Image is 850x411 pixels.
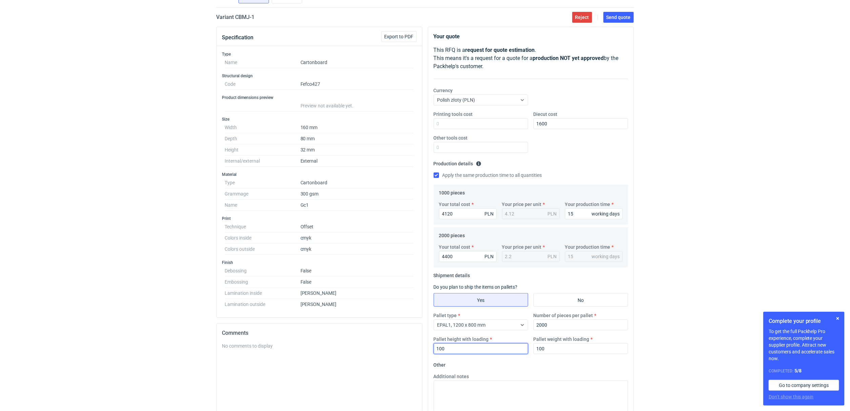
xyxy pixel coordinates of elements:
dd: cmyk [300,232,414,244]
dd: 300 gsm [300,188,414,200]
p: To get the full Packhelp Pro experience, complete your supplier profile. Attract new customers an... [769,328,839,362]
input: 0 [565,208,623,219]
label: Yes [434,293,528,307]
label: Your production time [565,201,610,208]
dd: 80 mm [300,133,414,144]
dt: Code [225,79,300,90]
legend: Shipment details [434,270,470,278]
dt: Embossing [225,276,300,288]
dt: Height [225,144,300,156]
p: This RFQ is a . This means it's a request for a quote for a by the Packhelp's customer. [434,46,628,70]
h2: Variant CBMJ - 1 [216,13,255,21]
h3: Structural design [222,73,417,79]
span: EPAL1, 1200 x 800 mm [437,322,486,328]
button: Specification [222,29,254,46]
span: Preview not available yet. [300,103,354,108]
strong: 5 / 8 [794,368,802,373]
h3: Material [222,172,417,177]
label: Your price per unit [502,244,542,250]
label: Pallet weight with loading [534,336,589,343]
input: 0 [434,118,528,129]
dd: cmyk [300,244,414,255]
button: Export to PDF [381,31,417,42]
h3: Finish [222,260,417,265]
h3: Type [222,52,417,57]
label: Your price per unit [502,201,542,208]
div: working days [592,253,620,260]
dt: Type [225,177,300,188]
input: 0 [434,142,528,153]
dt: Colors inside [225,232,300,244]
label: Your total cost [439,244,471,250]
label: Your total cost [439,201,471,208]
dd: 160 mm [300,122,414,133]
dd: Offset [300,221,414,232]
span: Polish złoty (PLN) [437,97,475,103]
dd: False [300,265,414,276]
label: Additional notes [434,373,469,380]
input: 0 [534,320,628,330]
h3: Product dimensions preview [222,95,417,100]
h2: Comments [222,329,417,337]
dd: Cartonboard [300,177,414,188]
dt: Debossing [225,265,300,276]
dd: Gc1 [300,200,414,211]
div: PLN [485,253,494,260]
input: 0 [534,118,628,129]
h1: Complete your profile [769,317,839,325]
span: Reject [575,15,589,20]
input: 0 [434,343,528,354]
dt: Lamination inside [225,288,300,299]
h3: Size [222,117,417,122]
div: PLN [485,210,494,217]
h3: Print [222,216,417,221]
legend: 1000 pieces [439,187,465,196]
label: Pallet type [434,312,457,319]
dt: Internal/external [225,156,300,167]
strong: production NOT yet approved [533,55,604,61]
dt: Technique [225,221,300,232]
button: Skip for now [834,314,842,323]
label: Your production time [565,244,610,250]
dd: Fefco427 [300,79,414,90]
dt: Depth [225,133,300,144]
input: 0 [439,208,497,219]
dt: Lamination outside [225,299,300,307]
label: Apply the same production time to all quantities [434,172,542,179]
label: Pallet height with loading [434,336,489,343]
label: Diecut cost [534,111,558,118]
dt: Name [225,200,300,211]
dd: Cartonboard [300,57,414,68]
dd: [PERSON_NAME] [300,288,414,299]
label: Do you plan to ship the items on pallets? [434,284,518,290]
button: Reject [572,12,592,23]
strong: request for quote estimation [465,47,535,53]
dd: External [300,156,414,167]
dd: False [300,276,414,288]
button: Don’t show this again [769,393,814,400]
div: Completed: [769,367,839,374]
legend: 2000 pieces [439,230,465,238]
label: No [534,293,628,307]
legend: Other [434,359,446,368]
span: Send quote [606,15,631,20]
span: Export to PDF [385,34,414,39]
dt: Name [225,57,300,68]
label: Other tools cost [434,135,468,141]
dd: [PERSON_NAME] [300,299,414,307]
button: Send quote [603,12,634,23]
div: PLN [548,253,557,260]
label: Number of pieces per pallet [534,312,593,319]
div: PLN [548,210,557,217]
label: Printing tools cost [434,111,473,118]
label: Currency [434,87,453,94]
a: Go to company settings [769,380,839,391]
dd: 32 mm [300,144,414,156]
div: No comments to display [222,343,417,349]
dt: Width [225,122,300,133]
div: working days [592,210,620,217]
dt: Grammage [225,188,300,200]
input: 0 [534,343,628,354]
strong: Your quote [434,33,460,40]
legend: Production details [434,158,481,166]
